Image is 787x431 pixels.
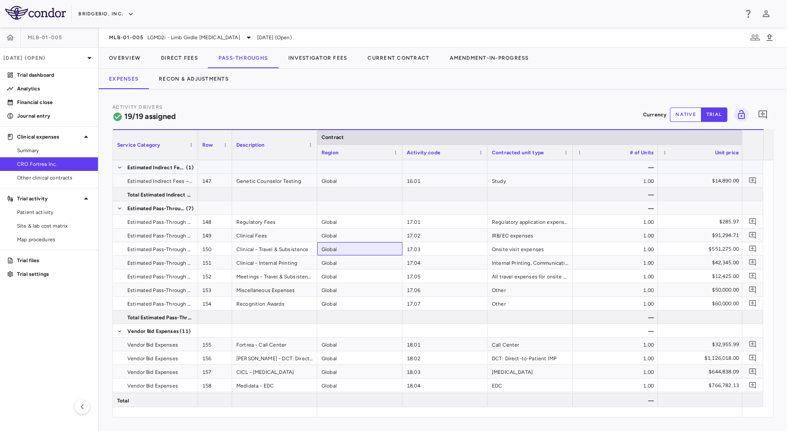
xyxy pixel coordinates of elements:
[630,150,654,156] span: # of Units
[666,283,739,297] div: $50,000.00
[747,216,758,227] button: Add comment
[17,174,91,182] span: Other clinical contracts
[198,365,232,378] div: 157
[232,379,317,392] div: Medidata - EDC
[749,367,757,376] svg: Add comment
[17,195,81,202] p: Trial activity
[670,107,701,122] button: native
[257,34,292,41] span: [DATE] (Open)
[573,283,658,296] div: 1.00
[127,283,193,297] span: Estimated Pass-Through Expenses
[198,338,232,351] div: 155
[666,297,739,310] div: $60,000.00
[232,338,317,351] div: Fortrea - Call Center
[198,269,232,283] div: 152
[17,236,91,243] span: Map procedures
[573,338,658,351] div: 1.00
[402,174,488,187] div: 16.01
[232,269,317,283] div: Meetings - Travel & Subsistence
[198,283,232,296] div: 153
[232,392,317,405] div: Advarra - Institutional Review Board (IRB)
[127,324,179,338] span: Vendor Bid Expenses
[573,215,658,228] div: 1.00
[17,257,91,264] p: Trial files
[666,256,739,269] div: $42,345.00
[402,338,488,351] div: 18.01
[317,365,402,378] div: Global
[198,215,232,228] div: 148
[117,142,160,148] span: Service Category
[747,243,758,255] button: Add comment
[317,269,402,283] div: Global
[747,175,758,186] button: Add comment
[715,150,739,156] span: Unit price
[666,215,739,229] div: $285.97
[749,299,757,307] svg: Add comment
[198,174,232,187] div: 147
[17,160,91,168] span: CRO Fortrea Inc.
[17,222,91,230] span: Site & lab cost matrix
[232,229,317,242] div: Clinical Fees
[317,283,402,296] div: Global
[202,142,213,148] span: Row
[127,161,185,174] span: Estimated Indirect Fees – Labcorp Integrated Services
[488,269,573,283] div: All travel expenses for onsite meetings
[402,229,488,242] div: 17.02
[127,256,193,270] span: Estimated Pass-Through Expenses
[317,229,402,242] div: Global
[573,310,658,324] div: —
[749,354,757,362] svg: Add comment
[573,201,658,214] div: —
[317,392,402,405] div: Global
[747,229,758,241] button: Add comment
[317,338,402,351] div: Global
[666,269,739,283] div: $12,425.00
[747,366,758,377] button: Add comment
[317,351,402,364] div: Global
[488,379,573,392] div: EDC
[749,286,757,294] svg: Add comment
[208,48,278,68] button: Pass-Throughs
[747,352,758,364] button: Add comment
[17,98,91,106] p: Financial close
[5,6,66,20] img: logo-full-BYUhSk78.svg
[322,134,344,140] span: Contract
[17,85,91,93] p: Analytics
[99,48,151,68] button: Overview
[488,297,573,310] div: Other
[127,243,193,256] span: Estimated Pass-Through Expenses
[127,229,193,243] span: Estimated Pass-Through Expenses
[317,379,402,392] div: Global
[666,365,739,379] div: $644,838.09
[573,379,658,392] div: 1.00
[17,112,91,120] p: Journal entry
[232,297,317,310] div: Recognition Awards
[402,297,488,310] div: 17.07
[666,174,739,188] div: $14,890.00
[643,111,666,119] p: Currency
[28,34,63,41] span: MLB-01-005
[112,104,163,110] span: Activity Drivers
[573,188,658,201] div: —
[749,245,757,253] svg: Add comment
[402,269,488,283] div: 17.05
[147,34,240,41] span: LGMD2i - Limb Girdle [MEDICAL_DATA]
[232,242,317,255] div: Clinical - Travel & Subsistence
[198,351,232,364] div: 156
[439,48,539,68] button: Amendment-In-Progress
[666,338,739,351] div: $32,955.99
[488,256,573,269] div: Internal Printing, Communication, Courier, etc.
[488,242,573,255] div: Onsite visit expenses
[573,256,658,269] div: 1.00
[402,365,488,378] div: 18.03
[488,283,573,296] div: Other
[127,188,193,202] span: Total Estimated Indirect Fees – Labcorp Integrated Services
[17,133,81,141] p: Clinical expenses
[488,392,573,405] div: Institutional Review Board (IRB)
[755,107,770,122] button: Add comment
[198,256,232,269] div: 151
[488,229,573,242] div: IRB/EC expenses
[747,298,758,309] button: Add comment
[747,270,758,282] button: Add comment
[749,272,757,280] svg: Add comment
